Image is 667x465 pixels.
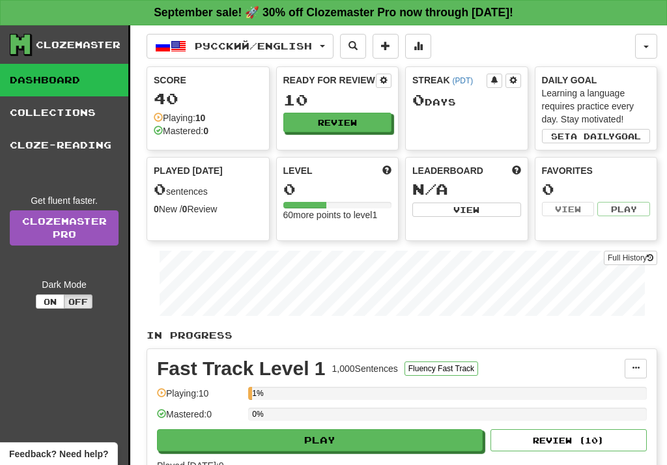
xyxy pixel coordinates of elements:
div: 1,000 Sentences [332,362,398,375]
div: Playing: [154,111,205,124]
div: Learning a language requires practice every day. Stay motivated! [542,87,651,126]
strong: 10 [195,113,206,123]
div: 0 [283,181,392,197]
span: Level [283,164,313,177]
button: Add sentence to collection [373,34,399,59]
strong: 0 [203,126,208,136]
span: 0 [154,180,166,198]
button: More stats [405,34,431,59]
div: Streak [412,74,487,87]
div: 0 [542,181,651,197]
button: Search sentences [340,34,366,59]
div: Mastered: 0 [157,408,242,429]
span: a daily [571,132,615,141]
div: Fast Track Level 1 [157,359,326,378]
span: This week in points, UTC [512,164,521,177]
div: Score [154,74,263,87]
span: N/A [412,180,448,198]
button: Off [64,294,92,309]
span: 0 [412,91,425,109]
div: Dark Mode [10,278,119,291]
button: View [412,203,521,217]
a: ClozemasterPro [10,210,119,246]
span: Played [DATE] [154,164,223,177]
button: Review (10) [490,429,647,451]
span: Русский / English [195,40,312,51]
strong: 0 [182,204,188,214]
div: Daily Goal [542,74,651,87]
div: New / Review [154,203,263,216]
div: Favorites [542,164,651,177]
div: 10 [283,92,392,108]
button: Review [283,113,392,132]
button: On [36,294,64,309]
span: Score more points to level up [382,164,391,177]
strong: 0 [154,204,159,214]
strong: September sale! 🚀 30% off Clozemaster Pro now through [DATE]! [154,6,513,19]
span: Open feedback widget [9,447,108,460]
button: Play [597,202,650,216]
button: Русский/English [147,34,333,59]
div: Clozemaster [36,38,121,51]
div: Mastered: [154,124,208,137]
a: (PDT) [452,76,473,85]
button: View [542,202,595,216]
div: 40 [154,91,263,107]
div: sentences [154,181,263,198]
div: 60 more points to level 1 [283,208,392,221]
div: Day s [412,92,521,109]
button: Seta dailygoal [542,129,651,143]
div: Get fluent faster. [10,194,119,207]
button: Full History [604,251,657,265]
button: Play [157,429,483,451]
button: Fluency Fast Track [404,361,478,376]
span: Leaderboard [412,164,483,177]
div: Playing: 10 [157,387,242,408]
p: In Progress [147,329,657,342]
div: Ready for Review [283,74,376,87]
